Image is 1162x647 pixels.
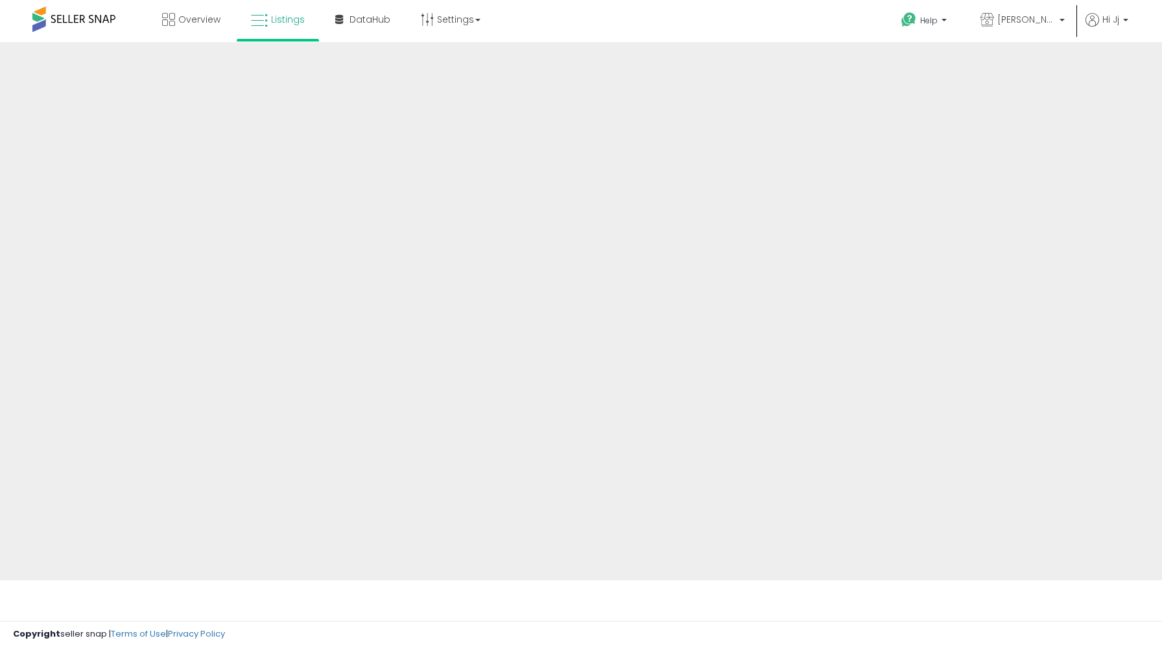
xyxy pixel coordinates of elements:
span: DataHub [350,13,390,26]
i: Get Help [901,12,917,28]
span: Overview [178,13,220,26]
span: [PERSON_NAME]'s Movies [997,13,1056,26]
span: Help [920,15,938,26]
a: Hi Jj [1085,13,1128,42]
span: Listings [271,13,305,26]
span: Hi Jj [1102,13,1119,26]
a: Help [891,2,960,42]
